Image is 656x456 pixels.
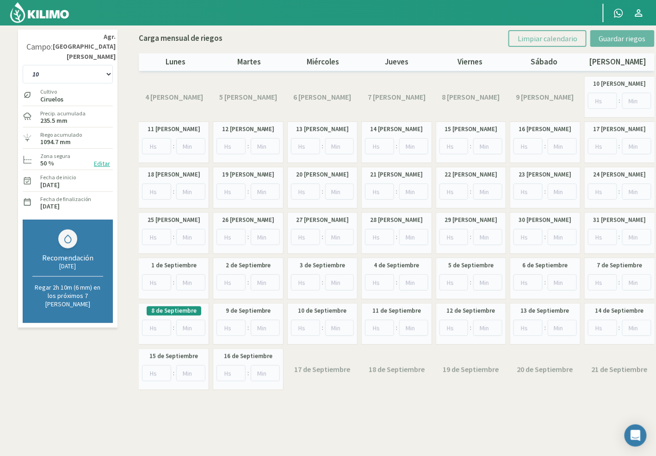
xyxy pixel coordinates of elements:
[173,278,174,287] span: :
[91,158,113,169] button: Editar
[369,364,425,375] label: 18 de Septiembre
[296,170,349,179] label: 20 [PERSON_NAME]
[588,138,617,154] input: Hs
[251,365,280,381] input: Min
[622,93,651,109] input: Min
[298,306,347,316] label: 10 de Septiembre
[176,184,205,200] input: Min
[145,91,203,102] label: 4 [PERSON_NAME]
[433,56,507,68] p: viernes
[399,138,428,154] input: Min
[439,138,469,154] input: Hs
[219,91,277,102] label: 5 [PERSON_NAME]
[322,187,323,196] span: :
[470,187,471,196] span: :
[445,125,497,134] label: 15 [PERSON_NAME]
[222,125,275,134] label: 12 [PERSON_NAME]
[588,93,617,109] input: Hs
[619,323,620,333] span: :
[396,278,397,287] span: :
[591,364,647,375] label: 21 de Septiembre
[619,232,620,242] span: :
[291,274,320,291] input: Hs
[148,215,200,225] label: 25 [PERSON_NAME]
[365,229,394,245] input: Hs
[251,320,280,336] input: Min
[581,56,655,68] p: [PERSON_NAME]
[40,96,63,102] label: Ciruelos
[518,34,577,43] span: Limpiar calendario
[286,56,360,68] p: miércoles
[439,229,469,245] input: Hs
[40,160,54,166] label: 50 %
[622,138,651,154] input: Min
[370,215,423,225] label: 28 [PERSON_NAME]
[173,368,174,378] span: :
[40,118,68,124] label: 235.5 mm
[522,261,568,270] label: 6 de Septiembre
[139,32,223,44] p: Carga mensual de riegos
[226,306,271,316] label: 9 de Septiembre
[548,229,577,245] input: Min
[399,184,428,200] input: Min
[291,184,320,200] input: Hs
[619,96,620,106] span: :
[176,229,205,245] input: Min
[545,232,546,242] span: :
[508,30,587,47] button: Limpiar calendario
[545,278,546,287] span: :
[588,274,617,291] input: Hs
[588,229,617,245] input: Hs
[226,261,271,270] label: 2 de Septiembre
[148,125,200,134] label: 11 [PERSON_NAME]
[593,170,646,179] label: 24 [PERSON_NAME]
[32,253,103,262] div: Recomendación
[625,424,647,447] div: Open Intercom Messenger
[322,278,323,287] span: :
[473,320,502,336] input: Min
[248,232,249,242] span: :
[399,274,428,291] input: Min
[473,184,502,200] input: Min
[372,306,421,316] label: 11 de Septiembre
[470,278,471,287] span: :
[370,125,423,134] label: 14 [PERSON_NAME]
[370,170,423,179] label: 21 [PERSON_NAME]
[248,368,249,378] span: :
[470,232,471,242] span: :
[588,184,617,200] input: Hs
[622,320,651,336] input: Min
[442,91,500,102] label: 8 [PERSON_NAME]
[294,91,352,102] label: 6 [PERSON_NAME]
[473,138,502,154] input: Min
[176,138,205,154] input: Min
[142,274,171,291] input: Hs
[217,138,246,154] input: Hs
[514,184,543,200] input: Hs
[251,138,280,154] input: Min
[445,170,497,179] label: 22 [PERSON_NAME]
[597,261,642,270] label: 7 de Septiembre
[619,278,620,287] span: :
[142,184,171,200] input: Hs
[593,79,646,89] label: 10 [PERSON_NAME]
[593,125,646,134] label: 17 [PERSON_NAME]
[365,274,394,291] input: Hs
[399,320,428,336] input: Min
[325,138,354,154] input: Min
[176,320,205,336] input: Min
[212,56,286,68] p: martes
[325,320,354,336] input: Min
[217,365,246,381] input: Hs
[365,320,394,336] input: Hs
[142,365,171,381] input: Hs
[439,184,469,200] input: Hs
[40,182,60,188] label: [DATE]
[439,274,469,291] input: Hs
[507,56,581,68] p: sábado
[470,141,471,151] span: :
[521,306,569,316] label: 13 de Septiembre
[519,125,571,134] label: 16 [PERSON_NAME]
[142,138,171,154] input: Hs
[445,215,497,225] label: 29 [PERSON_NAME]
